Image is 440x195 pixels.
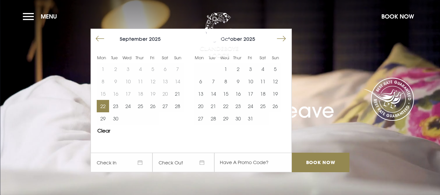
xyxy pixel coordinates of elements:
td: Choose Saturday, October 18, 2025 as your start date. [257,88,269,100]
button: 25 [257,100,269,112]
td: Choose Sunday, October 26, 2025 as your start date. [269,100,281,112]
td: Choose Wednesday, September 24, 2025 as your start date. [122,100,134,112]
span: Check In [91,153,152,172]
button: 25 [134,100,147,112]
button: 15 [220,88,232,100]
td: Choose Sunday, October 5, 2025 as your start date. [269,63,281,75]
button: 23 [232,100,244,112]
button: 8 [220,75,232,88]
button: 28 [171,100,184,112]
button: 24 [122,100,134,112]
button: 2 [232,63,244,75]
button: 21 [207,100,219,112]
td: Choose Thursday, October 9, 2025 as your start date. [232,75,244,88]
span: 2025 [244,36,255,42]
button: 3 [244,63,257,75]
td: Choose Tuesday, October 7, 2025 as your start date. [207,75,219,88]
button: 14 [207,88,219,100]
td: Choose Tuesday, September 30, 2025 as your start date. [109,112,121,125]
td: Choose Wednesday, October 8, 2025 as your start date. [220,75,232,88]
td: Choose Thursday, October 2, 2025 as your start date. [232,63,244,75]
span: Menu [41,13,57,20]
td: Choose Monday, September 22, 2025 as your start date. [97,100,109,112]
button: 31 [244,112,257,125]
td: Choose Wednesday, October 29, 2025 as your start date. [220,112,232,125]
td: Choose Thursday, October 30, 2025 as your start date. [232,112,244,125]
td: Choose Friday, October 17, 2025 as your start date. [244,88,257,100]
button: 4 [257,63,269,75]
button: Menu [23,9,60,23]
td: Choose Thursday, October 16, 2025 as your start date. [232,88,244,100]
img: Clandeboye Lodge [200,13,239,58]
button: 6 [194,75,207,88]
button: 27 [194,112,207,125]
td: Choose Wednesday, October 15, 2025 as your start date. [220,88,232,100]
td: Choose Tuesday, October 21, 2025 as your start date. [207,100,219,112]
td: Choose Wednesday, October 1, 2025 as your start date. [220,63,232,75]
button: 28 [207,112,219,125]
button: 17 [244,88,257,100]
button: 19 [269,88,281,100]
button: 18 [257,88,269,100]
td: Choose Monday, October 27, 2025 as your start date. [194,112,207,125]
button: 22 [97,100,109,112]
button: 29 [220,112,232,125]
button: 5 [269,63,281,75]
button: 12 [269,75,281,88]
button: 26 [147,100,159,112]
span: 2025 [149,36,161,42]
input: Book Now [292,153,349,172]
button: 7 [207,75,219,88]
button: 21 [171,88,184,100]
input: Have A Promo Code? [214,153,292,172]
td: Choose Friday, October 31, 2025 as your start date. [244,112,257,125]
td: Choose Thursday, September 25, 2025 as your start date. [134,100,147,112]
td: Choose Wednesday, October 22, 2025 as your start date. [220,100,232,112]
td: Choose Saturday, September 27, 2025 as your start date. [159,100,171,112]
button: 11 [257,75,269,88]
button: Book Now [378,9,417,23]
td: Choose Saturday, October 4, 2025 as your start date. [257,63,269,75]
button: 24 [244,100,257,112]
td: Choose Thursday, October 23, 2025 as your start date. [232,100,244,112]
td: Choose Saturday, October 11, 2025 as your start date. [257,75,269,88]
td: Choose Sunday, September 21, 2025 as your start date. [171,88,184,100]
button: 10 [244,75,257,88]
td: Choose Tuesday, September 23, 2025 as your start date. [109,100,121,112]
button: Move forward to switch to the next month. [275,33,288,45]
button: 23 [109,100,121,112]
td: Choose Monday, September 29, 2025 as your start date. [97,112,109,125]
button: Move backward to switch to the previous month. [94,33,106,45]
button: 13 [194,88,207,100]
button: 9 [232,75,244,88]
button: 29 [97,112,109,125]
td: Choose Friday, October 10, 2025 as your start date. [244,75,257,88]
span: September [120,36,148,42]
td: Choose Friday, September 26, 2025 as your start date. [147,100,159,112]
td: Choose Sunday, October 12, 2025 as your start date. [269,75,281,88]
td: Choose Tuesday, October 28, 2025 as your start date. [207,112,219,125]
button: Clear [97,128,110,133]
span: Check Out [152,153,214,172]
td: Choose Sunday, October 19, 2025 as your start date. [269,88,281,100]
button: 16 [232,88,244,100]
button: 1 [220,63,232,75]
td: Choose Friday, October 3, 2025 as your start date. [244,63,257,75]
td: Choose Friday, October 24, 2025 as your start date. [244,100,257,112]
button: 30 [232,112,244,125]
td: Choose Monday, October 13, 2025 as your start date. [194,88,207,100]
td: Choose Saturday, October 25, 2025 as your start date. [257,100,269,112]
td: Choose Sunday, September 28, 2025 as your start date. [171,100,184,112]
button: 20 [194,100,207,112]
td: Choose Tuesday, October 14, 2025 as your start date. [207,88,219,100]
td: Choose Monday, October 6, 2025 as your start date. [194,75,207,88]
button: 27 [159,100,171,112]
button: 22 [220,100,232,112]
button: 30 [109,112,121,125]
td: Choose Monday, October 20, 2025 as your start date. [194,100,207,112]
button: 26 [269,100,281,112]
